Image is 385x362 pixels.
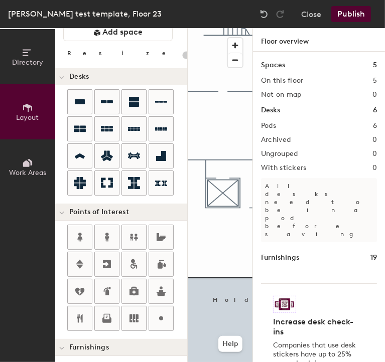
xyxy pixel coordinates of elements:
[69,343,109,351] span: Furnishings
[253,28,385,52] h1: Floor overview
[372,91,377,99] h2: 0
[373,105,377,116] h1: 6
[261,178,377,242] p: All desks need to be in a pod before saving
[331,6,371,22] button: Publish
[373,77,377,85] h2: 5
[261,91,302,99] h2: Not on map
[301,6,321,22] button: Close
[8,8,162,20] div: [PERSON_NAME] test template, Floor 23
[273,317,359,337] h4: Increase desk check-ins
[261,150,298,158] h2: Ungrouped
[261,122,276,130] h2: Pods
[370,252,377,263] h1: 19
[261,105,280,116] h1: Desks
[261,136,291,144] h2: Archived
[372,164,377,172] h2: 0
[63,23,173,41] button: Add space
[261,164,307,172] h2: With stickers
[261,60,285,71] h1: Spaces
[261,77,304,85] h2: On this floor
[373,122,377,130] h2: 6
[372,136,377,144] h2: 0
[67,49,178,57] div: Resize
[69,73,89,81] span: Desks
[218,336,242,352] button: Help
[275,9,285,19] img: Redo
[12,58,43,67] span: Directory
[9,168,46,177] span: Work Areas
[373,60,377,71] h1: 5
[103,27,143,37] span: Add space
[17,113,39,122] span: Layout
[69,208,129,216] span: Points of Interest
[372,150,377,158] h2: 0
[273,296,296,313] img: Sticker logo
[261,252,299,263] h1: Furnishings
[259,9,269,19] img: Undo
